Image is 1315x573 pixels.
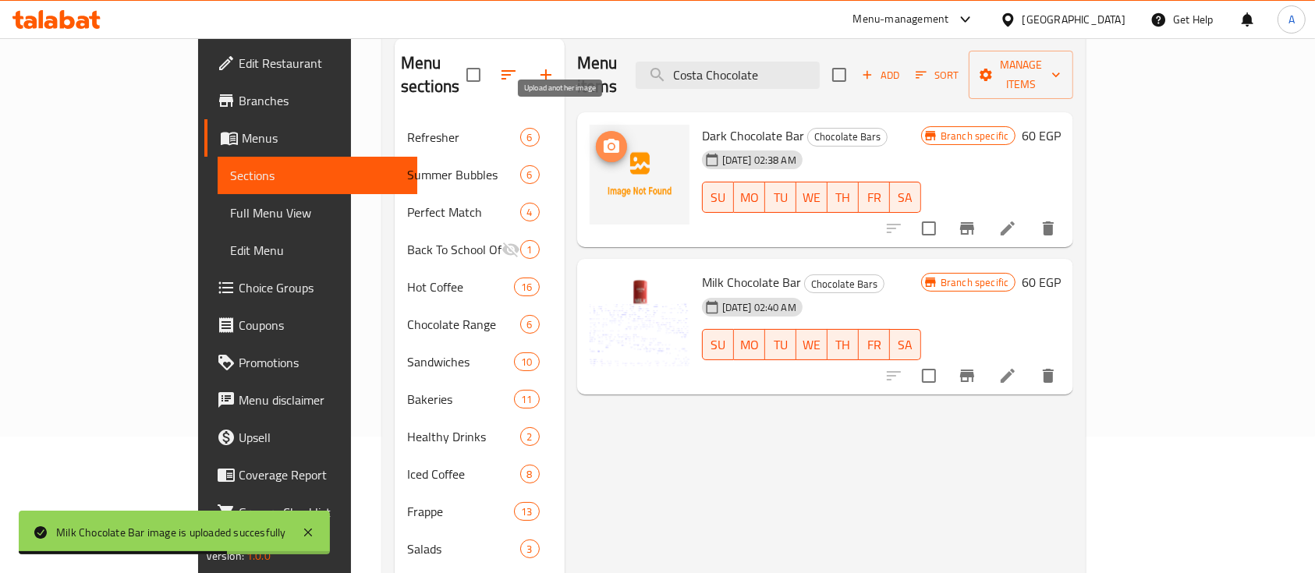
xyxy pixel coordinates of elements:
[514,278,539,296] div: items
[218,194,418,232] a: Full Menu View
[702,182,734,213] button: SU
[520,465,540,483] div: items
[407,278,514,296] span: Hot Coffee
[803,186,821,209] span: WE
[765,182,796,213] button: TU
[204,306,418,344] a: Coupons
[230,166,406,185] span: Sections
[823,58,856,91] span: Select section
[934,129,1015,143] span: Branch specific
[590,271,689,371] img: Milk Chocolate Bar
[577,51,618,98] h2: Menu items
[803,334,821,356] span: WE
[490,56,527,94] span: Sort sections
[514,390,539,409] div: items
[1022,271,1061,293] h6: 60 EGP
[734,329,765,360] button: MO
[239,54,406,73] span: Edit Restaurant
[1030,210,1067,247] button: delete
[230,241,406,260] span: Edit Menu
[242,129,406,147] span: Menus
[218,232,418,269] a: Edit Menu
[740,186,759,209] span: MO
[702,271,801,294] span: Milk Chocolate Bar
[204,44,418,82] a: Edit Restaurant
[520,427,540,446] div: items
[515,280,538,295] span: 16
[407,128,519,147] span: Refresher
[1030,357,1067,394] button: delete
[395,418,565,455] div: Healthy Drinks2
[239,391,406,409] span: Menu disclaimer
[395,306,565,343] div: Chocolate Range6
[740,334,759,356] span: MO
[204,419,418,456] a: Upsell
[948,210,986,247] button: Branch-specific-item
[934,275,1015,290] span: Branch specific
[204,456,418,493] a: Coverage Report
[56,524,286,541] div: Milk Chocolate Bar image is uploaded succesfully
[407,240,501,259] span: Back To School Offer
[401,51,466,98] h2: Menu sections
[521,430,539,444] span: 2
[407,352,514,371] span: Sandwiches
[521,317,539,332] span: 6
[407,427,519,446] span: Healthy Drinks
[828,182,859,213] button: TH
[239,465,406,484] span: Coverage Report
[853,10,949,29] div: Menu-management
[395,193,565,231] div: Perfect Match4
[395,118,565,156] div: Refresher6
[521,467,539,482] span: 8
[998,219,1017,238] a: Edit menu item
[771,334,790,356] span: TU
[395,530,565,568] div: Salads3
[218,157,418,194] a: Sections
[395,156,565,193] div: Summer Bubbles6
[395,380,565,418] div: Bakeries11
[765,329,796,360] button: TU
[948,357,986,394] button: Branch-specific-item
[1023,11,1125,28] div: [GEOGRAPHIC_DATA]
[709,186,728,209] span: SU
[969,51,1073,99] button: Manage items
[230,203,406,222] span: Full Menu View
[395,493,565,530] div: Frappe13
[514,502,539,521] div: items
[896,334,915,356] span: SA
[395,268,565,306] div: Hot Coffee16
[896,186,915,209] span: SA
[716,300,803,315] span: [DATE] 02:40 AM
[204,493,418,531] a: Grocery Checklist
[407,465,519,483] span: Iced Coffee
[239,278,406,297] span: Choice Groups
[590,125,689,225] img: Dark Chocolate Bar
[407,390,514,409] span: Bakeries
[395,455,565,493] div: Iced Coffee8
[521,242,539,257] span: 1
[407,315,519,334] span: Chocolate Range
[859,329,890,360] button: FR
[407,165,519,184] div: Summer Bubbles
[636,62,820,89] input: search
[702,124,804,147] span: Dark Chocolate Bar
[239,503,406,522] span: Grocery Checklist
[395,343,565,380] div: Sandwiches10
[805,275,884,293] span: Chocolate Bars
[912,63,962,87] button: Sort
[515,504,538,519] span: 13
[246,546,271,566] span: 1.0.0
[502,240,520,259] svg: Inactive section
[865,186,884,209] span: FR
[771,186,790,209] span: TU
[1288,11,1295,28] span: A
[981,55,1061,94] span: Manage items
[702,329,734,360] button: SU
[515,392,538,407] span: 11
[520,539,540,558] div: items
[906,63,969,87] span: Sort items
[206,546,244,566] span: Version:
[521,205,539,220] span: 4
